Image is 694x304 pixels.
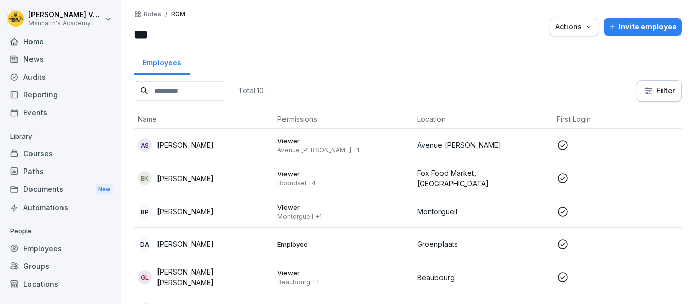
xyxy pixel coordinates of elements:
[277,240,409,249] p: Employee
[5,240,116,257] a: Employees
[277,169,409,178] p: Viewer
[550,18,598,36] button: Actions
[417,206,549,217] p: Montorgueil
[138,138,152,152] div: AS
[277,179,409,187] p: Boondael +4
[28,11,103,19] p: [PERSON_NAME] Vanderbeken
[5,145,116,162] a: Courses
[157,206,214,217] p: [PERSON_NAME]
[5,68,116,86] a: Audits
[138,205,152,219] div: BP
[157,266,269,288] p: [PERSON_NAME] [PERSON_NAME]
[138,237,152,251] div: DA
[134,49,190,75] a: Employees
[604,18,682,36] button: Invite employee
[5,223,116,240] p: People
[277,268,409,277] p: Viewer
[5,50,116,68] a: News
[5,198,116,216] a: Automations
[417,272,549,283] p: Beaubourg
[277,202,409,212] p: Viewer
[238,86,264,95] p: Total: 10
[138,171,152,185] div: BK
[417,167,549,189] p: Fox Food Market, [GEOGRAPHIC_DATA]
[553,110,692,129] th: First Login
[609,21,677,32] div: Invite employee
[555,21,593,32] div: Actions
[5,257,116,275] a: Groups
[165,11,167,18] p: /
[417,239,549,249] p: Groenplaats
[277,213,409,221] p: Montorgueil +1
[96,184,113,195] div: New
[157,239,214,249] p: [PERSON_NAME]
[134,110,273,129] th: Name
[277,278,409,286] p: Beaubourg +1
[5,180,116,199] a: DocumentsNew
[138,270,152,284] div: GL
[413,110,553,129] th: Location
[417,140,549,150] p: Avenue [PERSON_NAME]
[171,11,185,18] p: RGM
[5,128,116,145] p: Library
[5,180,116,199] div: Documents
[144,11,161,18] a: Roles
[643,86,675,96] div: Filter
[157,173,214,184] p: [PERSON_NAME]
[5,32,116,50] a: Home
[5,162,116,180] a: Paths
[5,275,116,293] a: Locations
[277,136,409,145] p: Viewer
[5,86,116,104] a: Reporting
[5,104,116,121] a: Events
[637,81,681,101] button: Filter
[273,110,413,129] th: Permissions
[157,140,214,150] p: [PERSON_NAME]
[277,146,409,154] p: Avenue [PERSON_NAME] +1
[28,20,103,27] p: Manhattn's Academy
